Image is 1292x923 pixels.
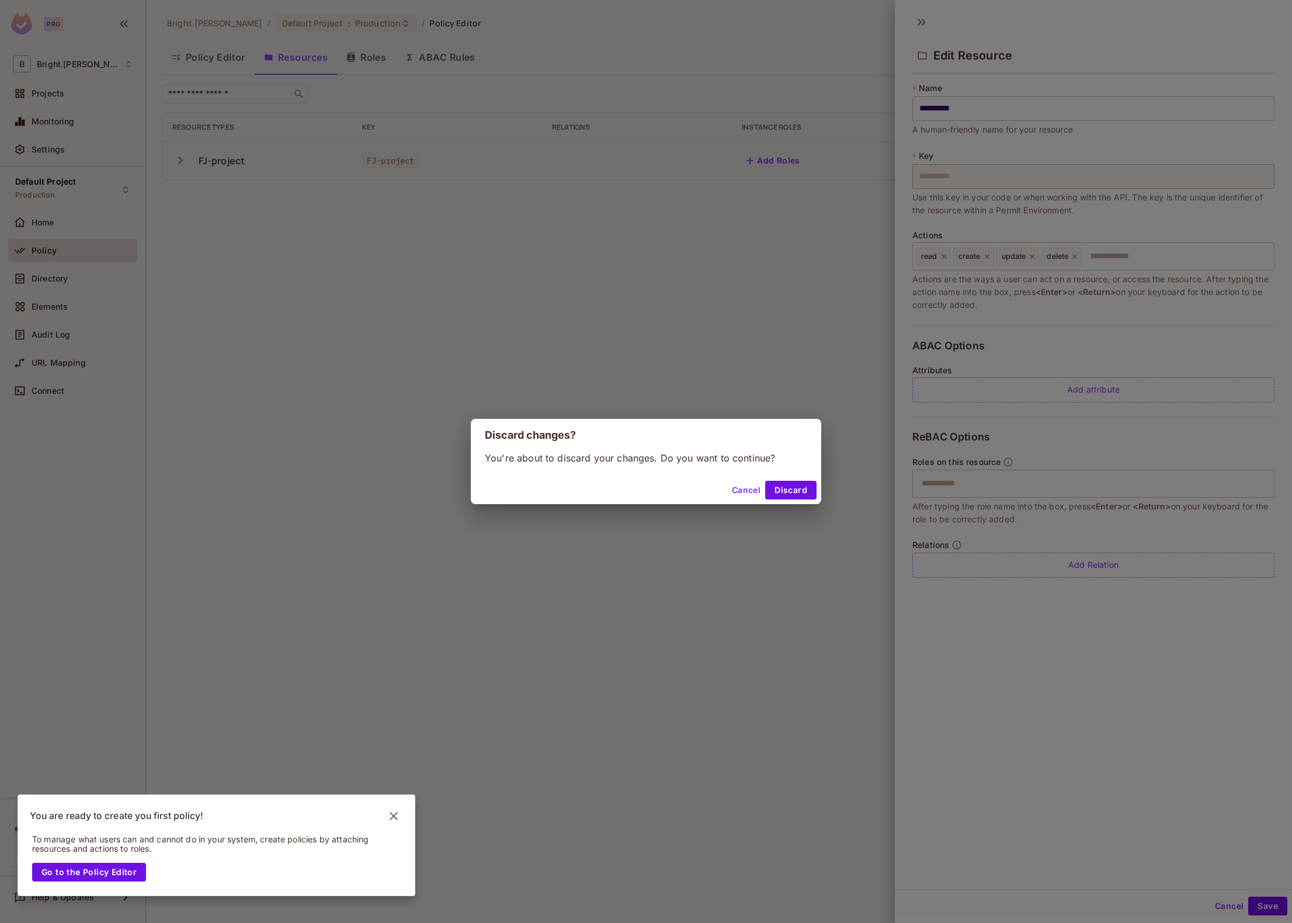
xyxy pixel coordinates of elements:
button: Cancel [727,481,765,499]
p: You are ready to create you first policy! [30,810,203,822]
p: You're about to discard your changes. Do you want to continue? [485,452,807,464]
button: Go to the Policy Editor [32,863,146,882]
h2: Discard changes? [471,419,821,452]
button: Discard [765,481,817,499]
p: To manage what users can and cannot do in your system, create policies by attaching resources and... [32,835,385,853]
